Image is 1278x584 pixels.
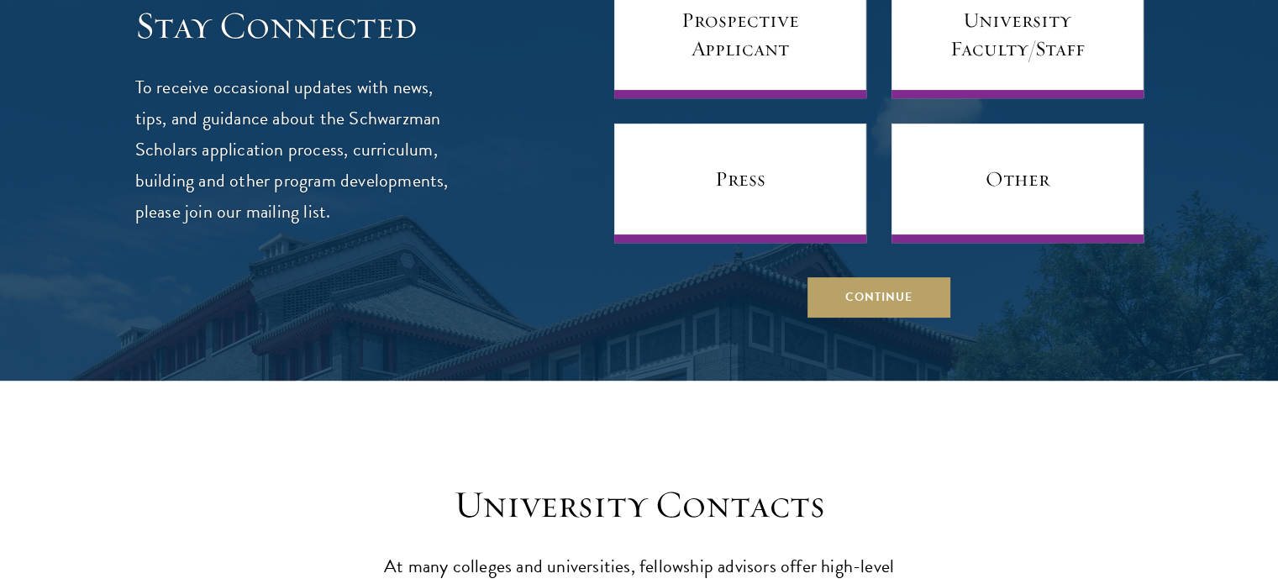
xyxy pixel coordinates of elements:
[891,124,1144,243] a: Other
[807,276,950,317] button: Continue
[135,3,450,50] h3: Stay Connected
[379,481,900,529] h3: University Contacts
[135,72,450,228] p: To receive occasional updates with news, tips, and guidance about the Schwarzman Scholars applica...
[614,124,866,243] a: Press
